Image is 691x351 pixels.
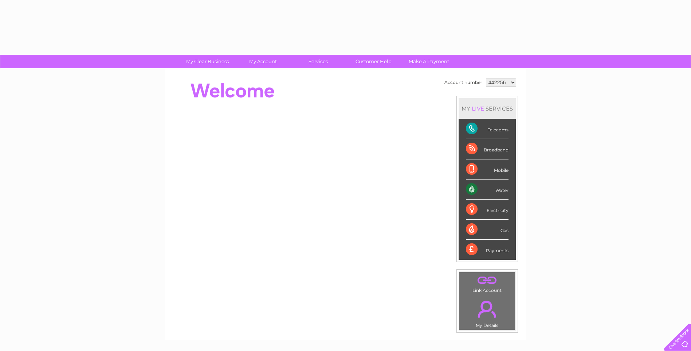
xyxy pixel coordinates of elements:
div: Water [466,180,509,200]
a: My Clear Business [177,55,237,68]
a: My Account [233,55,293,68]
div: MY SERVICES [459,98,516,119]
a: Make A Payment [399,55,459,68]
a: . [461,274,513,287]
div: Mobile [466,159,509,180]
div: Electricity [466,200,509,220]
a: Customer Help [343,55,404,68]
td: My Details [459,294,515,330]
div: Gas [466,220,509,240]
a: Services [288,55,348,68]
td: Link Account [459,272,515,295]
div: Payments [466,240,509,259]
td: Account number [443,76,484,89]
a: . [461,296,513,322]
div: Broadband [466,139,509,159]
div: Telecoms [466,119,509,139]
div: LIVE [470,105,486,112]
